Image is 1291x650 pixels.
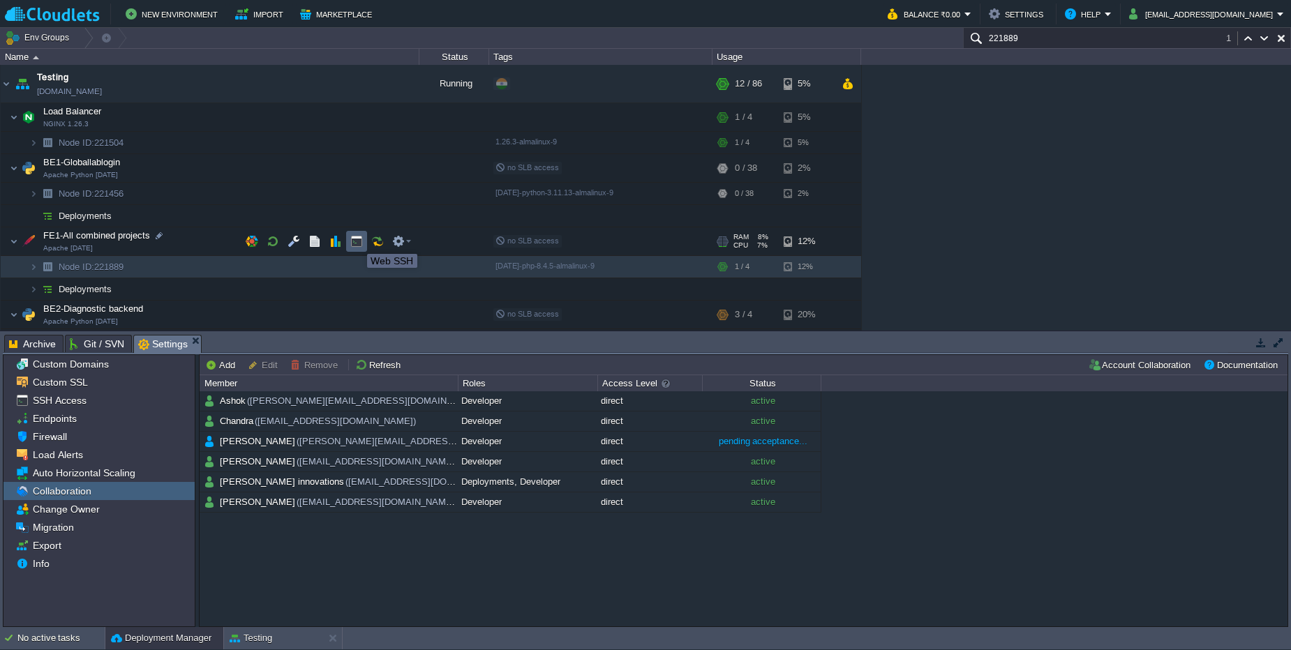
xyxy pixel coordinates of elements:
span: no SLB access [495,236,559,245]
a: BE1-GloballabloginApache Python [DATE] [42,157,122,167]
img: AMDAwAAAACH5BAEAAAAALAAAAAABAAEAAAICRAEAOw== [38,205,57,227]
div: 20% [784,329,829,351]
span: ([EMAIL_ADDRESS][DOMAIN_NAME]) [344,476,509,487]
img: AMDAwAAAACH5BAEAAAAALAAAAAABAAEAAAICRAEAOw== [204,391,215,411]
span: Archive [9,335,56,352]
span: active [751,456,775,467]
button: Edit [248,358,282,371]
span: Node ID: [59,188,94,199]
span: 7% [754,241,768,250]
img: AMDAwAAAACH5BAEAAAAALAAAAAABAAEAAAICRAEAOw== [29,183,38,204]
img: AMDAwAAAACH5BAEAAAAALAAAAAABAAEAAAICRAEAOw== [19,301,38,328]
button: [EMAIL_ADDRESS][DOMAIN_NAME] [1129,6,1277,22]
span: 8% [754,233,768,241]
div: Access Level [599,375,702,391]
span: active [751,476,775,487]
img: AMDAwAAAACH5BAEAAAAALAAAAAABAAEAAAICRAEAOw== [200,472,204,492]
a: [DOMAIN_NAME] [37,84,102,98]
img: AMDAwAAAACH5BAEAAAAALAAAAAABAAEAAAICRAEAOw== [38,132,57,153]
span: NGINX 1.26.3 [43,120,89,128]
div: Running [419,65,489,103]
div: 0 / 38 [735,183,754,204]
img: AMDAwAAAACH5BAEAAAAALAAAAAABAAEAAAICRAEAOw== [19,154,38,182]
div: 3 / 4 [735,301,752,328]
button: New Environment [126,6,222,22]
span: Load Balancer [42,105,103,117]
span: Custom Domains [30,358,111,370]
a: Info [30,557,52,570]
span: CPU [733,241,748,250]
div: Roles [459,375,597,391]
span: Settings [138,335,188,353]
span: 221456 [57,188,126,199]
div: Status [420,49,488,65]
span: RAM [733,233,749,241]
span: Developer [461,436,502,446]
button: Marketplace [300,6,376,22]
span: active [751,395,775,406]
button: Import [235,6,288,22]
div: Member [201,375,458,391]
span: Chandra [218,415,420,427]
span: Custom SSL [30,376,90,388]
span: Deployments [57,210,114,222]
button: Testing [230,631,272,645]
span: active [751,416,775,426]
span: Ashok [218,395,488,407]
span: 221504 [57,137,126,149]
img: AMDAwAAAACH5BAEAAAAALAAAAAABAAEAAAICRAEAOw== [200,391,204,411]
img: AMDAwAAAACH5BAEAAAAALAAAAAABAAEAAAICRAEAOw== [204,432,215,451]
span: Node ID: [59,262,94,272]
a: Auto Horizontal Scaling [30,467,137,479]
a: Chandra([EMAIL_ADDRESS][DOMAIN_NAME]) [218,415,420,427]
a: Node ID:221504 [57,137,126,149]
img: AMDAwAAAACH5BAEAAAAALAAAAAABAAEAAAICRAEAOw== [1,65,12,103]
a: Export [30,539,64,552]
button: Env Groups [5,28,74,47]
span: Deployments, Developer [461,476,560,487]
a: Ashok([PERSON_NAME][EMAIL_ADDRESS][DOMAIN_NAME]) [218,395,488,407]
span: [PERSON_NAME] innovations [218,476,511,487]
img: AMDAwAAAACH5BAEAAAAALAAAAAABAAEAAAICRAEAOw== [38,256,57,278]
span: Git / SVN [70,335,124,352]
img: AMDAwAAAACH5BAEAAAAALAAAAAABAAEAAAICRAEAOw== [29,132,38,153]
button: Remove [290,358,342,371]
span: direct [601,416,623,426]
div: 0 / 38 [735,154,757,182]
a: [PERSON_NAME]([EMAIL_ADDRESS][DOMAIN_NAME]) [218,455,462,467]
a: Change Owner [30,503,102,515]
img: AMDAwAAAACH5BAEAAAAALAAAAAABAAEAAAICRAEAOw== [10,227,18,255]
img: AMDAwAAAACH5BAEAAAAALAAAAAABAAEAAAICRAEAOw== [204,492,215,512]
a: [PERSON_NAME]([PERSON_NAME][EMAIL_ADDRESS][DOMAIN_NAME]) [218,435,537,447]
div: 5% [784,103,829,131]
div: 12 / 86 [735,65,762,103]
span: direct [601,456,623,467]
img: AMDAwAAAACH5BAEAAAAALAAAAAABAAEAAAICRAEAOw== [38,183,57,204]
button: Documentation [1203,358,1282,371]
span: direct [601,395,623,406]
a: SSH Access [30,394,89,407]
a: [PERSON_NAME]([EMAIL_ADDRESS][DOMAIN_NAME]) [218,496,462,508]
div: 12% [784,256,829,278]
a: Node ID:221456 [57,188,126,199]
span: Migration [30,521,76,534]
span: ([EMAIL_ADDRESS][DOMAIN_NAME]) [295,455,460,467]
span: Testing [37,70,68,84]
a: Load Alerts [30,448,85,461]
div: Usage [713,49,860,65]
a: Load BalancerNGINX 1.26.3 [42,106,103,116]
button: Account Collaboration [1088,358,1195,371]
a: Collaboration [30,485,94,497]
span: [PERSON_NAME] [218,455,462,467]
img: AMDAwAAAACH5BAEAAAAALAAAAAABAAEAAAICRAEAOw== [38,278,57,300]
span: ([EMAIL_ADDRESS][DOMAIN_NAME]) [253,415,418,427]
img: AMDAwAAAACH5BAEAAAAALAAAAAABAAEAAAICRAEAOw== [13,65,32,103]
span: ([PERSON_NAME][EMAIL_ADDRESS][DOMAIN_NAME]) [246,395,486,407]
img: AMDAwAAAACH5BAEAAAAALAAAAAABAAEAAAICRAEAOw== [19,227,38,255]
span: [DATE]-php-8.4.5-almalinux-9 [495,262,595,270]
button: Deployment Manager [111,631,211,645]
a: Node ID:221889 [57,261,126,273]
